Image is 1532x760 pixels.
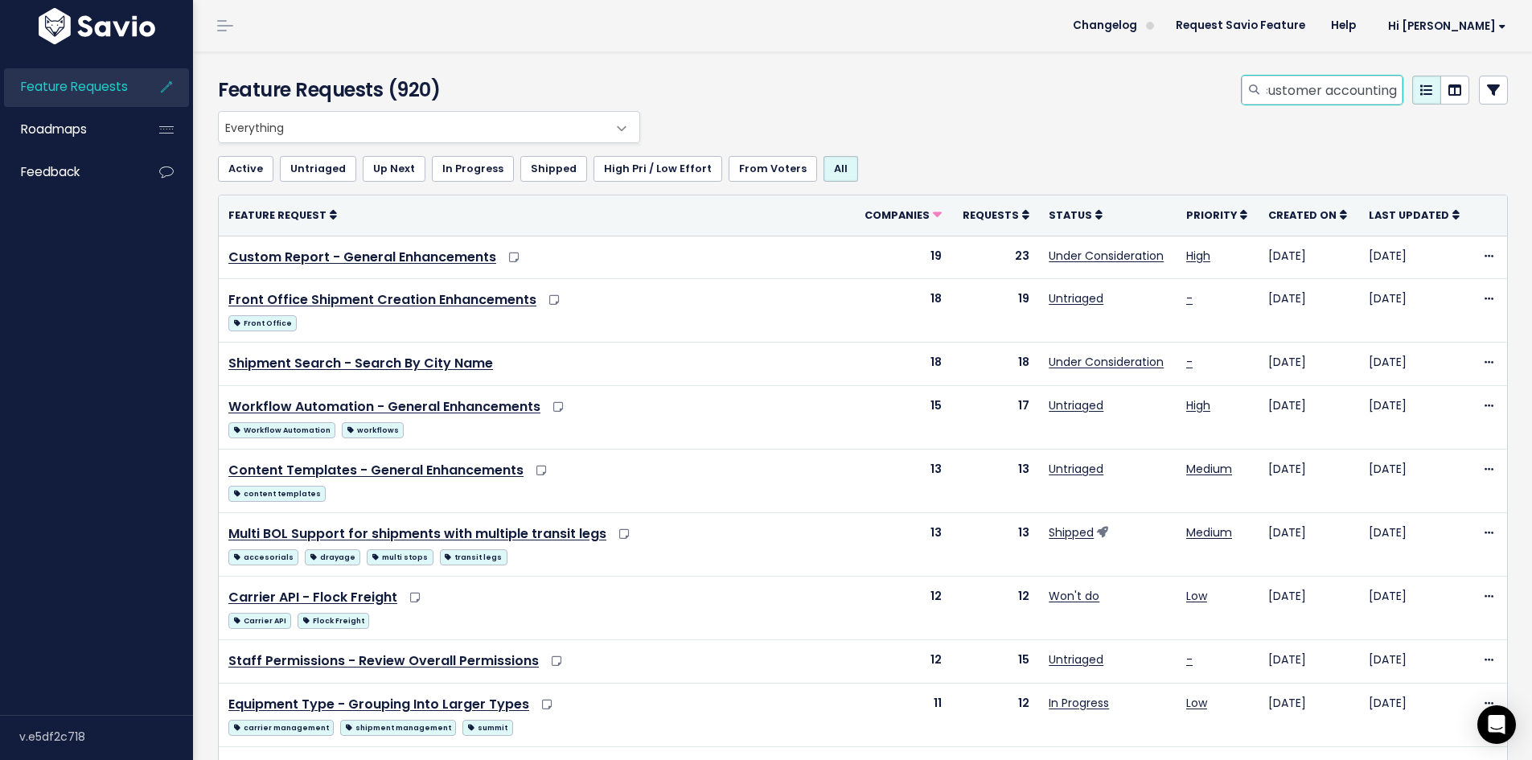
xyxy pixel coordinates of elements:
[19,716,193,758] div: v.e5df2c718
[963,207,1029,223] a: Requests
[4,111,133,148] a: Roadmaps
[1259,513,1359,577] td: [DATE]
[951,386,1039,450] td: 17
[1359,386,1472,450] td: [DATE]
[1186,290,1193,306] a: -
[951,513,1039,577] td: 13
[852,640,951,684] td: 12
[228,422,335,438] span: Workflow Automation
[1186,461,1232,477] a: Medium
[228,208,327,222] span: Feature Request
[218,156,273,182] a: Active
[462,720,512,736] span: summit
[228,354,493,372] a: Shipment Search - Search By City Name
[1359,640,1472,684] td: [DATE]
[462,717,512,737] a: summit
[1186,248,1210,264] a: High
[1049,695,1109,711] a: In Progress
[228,290,536,309] a: Front Office Shipment Creation Enhancements
[1049,290,1103,306] a: Untriaged
[729,156,817,182] a: From Voters
[1268,208,1337,222] span: Created On
[1359,450,1472,513] td: [DATE]
[228,419,335,439] a: Workflow Automation
[21,78,128,95] span: Feature Requests
[1049,354,1164,370] a: Under Consideration
[520,156,587,182] a: Shipped
[852,343,951,386] td: 18
[280,156,356,182] a: Untriaged
[1359,683,1472,746] td: [DATE]
[1477,705,1516,744] div: Open Intercom Messenger
[228,613,291,629] span: Carrier API
[1259,236,1359,279] td: [DATE]
[218,111,640,143] span: Everything
[951,343,1039,386] td: 18
[824,156,858,182] a: All
[1359,279,1472,343] td: [DATE]
[218,156,1508,182] ul: Filter feature requests
[440,549,507,565] span: transit legs
[1186,397,1210,413] a: High
[1268,207,1347,223] a: Created On
[951,640,1039,684] td: 15
[218,76,632,105] h4: Feature Requests (920)
[852,450,951,513] td: 13
[951,577,1039,640] td: 12
[228,717,334,737] a: carrier management
[951,279,1039,343] td: 19
[1049,248,1164,264] a: Under Consideration
[1049,207,1103,223] a: Status
[951,683,1039,746] td: 12
[340,717,456,737] a: shipment management
[228,483,326,503] a: content templates
[1186,651,1193,668] a: -
[865,208,930,222] span: Companies
[432,156,514,182] a: In Progress
[1049,524,1094,540] a: Shipped
[1186,207,1247,223] a: Priority
[228,315,297,331] span: Front Office
[963,208,1019,222] span: Requests
[1049,588,1099,604] a: Won't do
[298,610,369,630] a: Flock Freight
[852,236,951,279] td: 19
[1186,354,1193,370] a: -
[228,720,334,736] span: carrier management
[1259,279,1359,343] td: [DATE]
[593,156,722,182] a: High Pri / Low Effort
[1259,450,1359,513] td: [DATE]
[852,279,951,343] td: 18
[228,549,298,565] span: accesorials
[1369,208,1449,222] span: Last Updated
[305,549,360,565] span: drayage
[4,68,133,105] a: Feature Requests
[852,577,951,640] td: 12
[228,461,524,479] a: Content Templates - General Enhancements
[1186,208,1237,222] span: Priority
[1049,208,1092,222] span: Status
[1259,640,1359,684] td: [DATE]
[1049,461,1103,477] a: Untriaged
[228,695,529,713] a: Equipment Type - Grouping Into Larger Types
[1163,14,1318,38] a: Request Savio Feature
[1049,651,1103,668] a: Untriaged
[228,588,397,606] a: Carrier API - Flock Freight
[1259,386,1359,450] td: [DATE]
[21,121,87,138] span: Roadmaps
[1359,236,1472,279] td: [DATE]
[219,112,607,142] span: Everything
[1359,343,1472,386] td: [DATE]
[1369,14,1519,39] a: Hi [PERSON_NAME]
[1186,588,1207,604] a: Low
[340,720,456,736] span: shipment management
[228,546,298,566] a: accesorials
[228,486,326,502] span: content templates
[363,156,425,182] a: Up Next
[852,386,951,450] td: 15
[367,549,433,565] span: multi stops
[1259,683,1359,746] td: [DATE]
[228,207,337,223] a: Feature Request
[1259,343,1359,386] td: [DATE]
[1359,513,1472,577] td: [DATE]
